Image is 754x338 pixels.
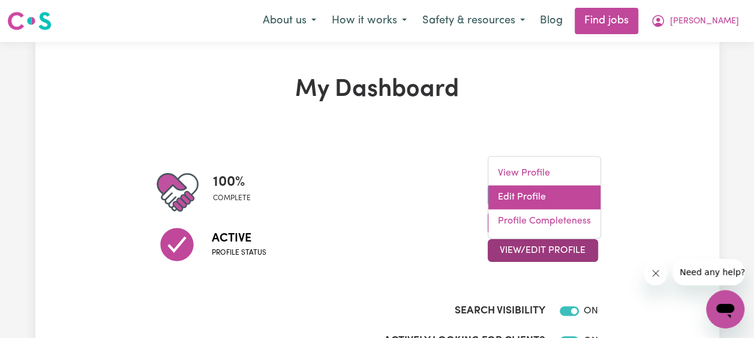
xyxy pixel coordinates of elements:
[488,185,600,209] a: Edit Profile
[213,193,251,204] span: complete
[584,306,598,316] span: ON
[7,10,52,32] img: Careseekers logo
[672,259,744,285] iframe: Message from company
[213,171,260,213] div: Profile completeness: 100%
[643,8,747,34] button: My Account
[212,248,266,258] span: Profile status
[7,7,52,35] a: Careseekers logo
[7,8,73,18] span: Need any help?
[213,171,251,193] span: 100 %
[575,8,638,34] a: Find jobs
[488,156,601,239] div: View/Edit Profile
[324,8,414,34] button: How it works
[488,209,600,233] a: Profile Completeness
[455,303,545,319] label: Search Visibility
[706,290,744,328] iframe: Button to launch messaging window
[255,8,324,34] button: About us
[644,261,668,285] iframe: Close message
[488,239,598,262] button: View/Edit Profile
[488,161,600,185] a: View Profile
[670,15,739,28] span: [PERSON_NAME]
[212,230,266,248] span: Active
[157,76,598,104] h1: My Dashboard
[414,8,533,34] button: Safety & resources
[533,8,570,34] a: Blog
